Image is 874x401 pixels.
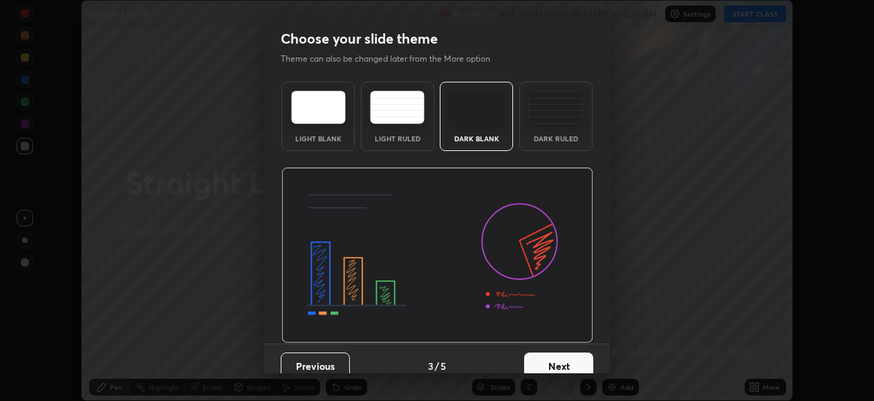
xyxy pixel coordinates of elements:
[281,30,438,48] h2: Choose your slide theme
[440,359,446,373] h4: 5
[449,135,504,142] div: Dark Blank
[290,135,346,142] div: Light Blank
[370,91,425,124] img: lightRuledTheme.5fabf969.svg
[291,91,346,124] img: lightTheme.e5ed3b09.svg
[528,135,584,142] div: Dark Ruled
[524,353,593,380] button: Next
[528,91,583,124] img: darkRuledTheme.de295e13.svg
[428,359,434,373] h4: 3
[370,135,425,142] div: Light Ruled
[281,168,593,344] img: darkThemeBanner.d06ce4a2.svg
[449,91,504,124] img: darkTheme.f0cc69e5.svg
[435,359,439,373] h4: /
[281,53,505,65] p: Theme can also be changed later from the More option
[281,353,350,380] button: Previous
